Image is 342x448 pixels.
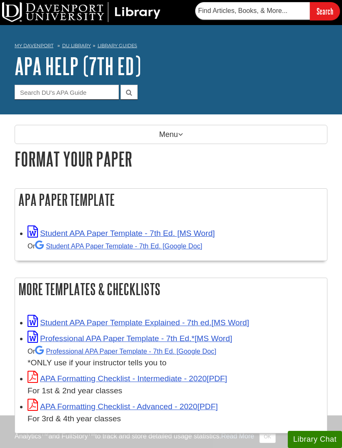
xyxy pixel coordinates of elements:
a: Link opens in new window [28,318,249,327]
div: For 1st & 2nd year classes [28,385,323,397]
a: Link opens in new window [28,334,232,343]
a: APA Help (7th Ed) [15,53,141,79]
a: Link opens in new window [28,229,215,238]
div: *ONLY use if your instructor tells you to [28,345,323,370]
input: Search [310,2,340,20]
h1: Format Your Paper [15,148,327,170]
form: Searches DU Library's articles, books, and more [195,2,340,20]
a: My Davenport [15,42,53,49]
a: DU Library [62,43,91,48]
button: Library Chat [288,431,342,448]
a: Professional APA Paper Template - 7th Ed. [35,347,216,355]
h2: More Templates & Checklists [15,278,327,300]
a: Link opens in new window [28,374,227,383]
h2: APA Paper Template [15,189,327,211]
a: Library Guides [98,43,137,48]
small: Or [28,242,202,250]
nav: breadcrumb [15,40,327,53]
a: Link opens in new window [28,402,218,411]
div: For 3rd & 4th year classes [28,413,323,425]
p: Menu [15,125,327,144]
small: Or [28,347,216,355]
img: DU Library [2,2,161,22]
input: Find Articles, Books, & More... [195,2,310,20]
a: Student APA Paper Template - 7th Ed. [Google Doc] [35,242,202,250]
input: Search DU's APA Guide [15,85,119,99]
